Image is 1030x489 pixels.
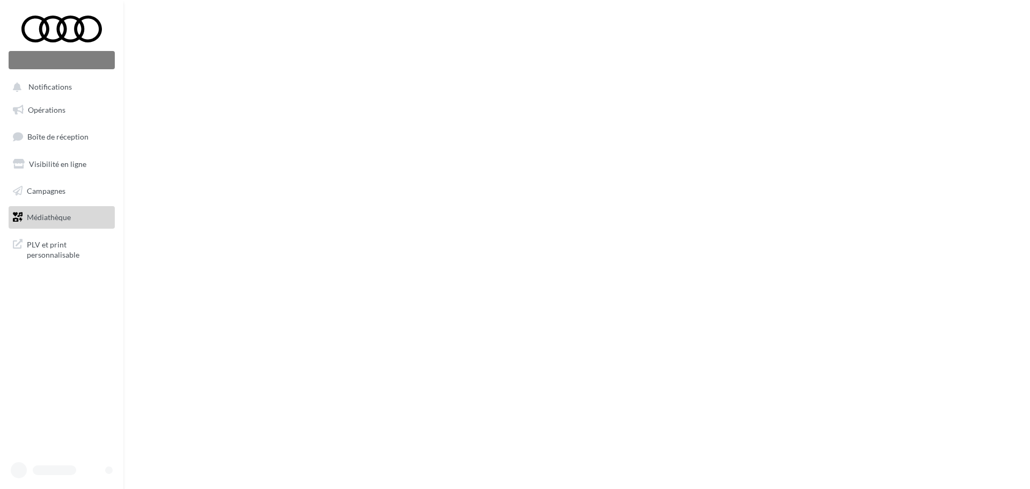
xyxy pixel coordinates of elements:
[6,153,117,176] a: Visibilité en ligne
[27,186,65,195] span: Campagnes
[27,237,111,260] span: PLV et print personnalisable
[6,206,117,229] a: Médiathèque
[9,51,115,69] div: Nouvelle campagne
[27,213,71,222] span: Médiathèque
[28,105,65,114] span: Opérations
[6,233,117,265] a: PLV et print personnalisable
[27,132,89,141] span: Boîte de réception
[6,125,117,148] a: Boîte de réception
[6,99,117,121] a: Opérations
[6,180,117,202] a: Campagnes
[28,83,72,92] span: Notifications
[29,159,86,169] span: Visibilité en ligne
